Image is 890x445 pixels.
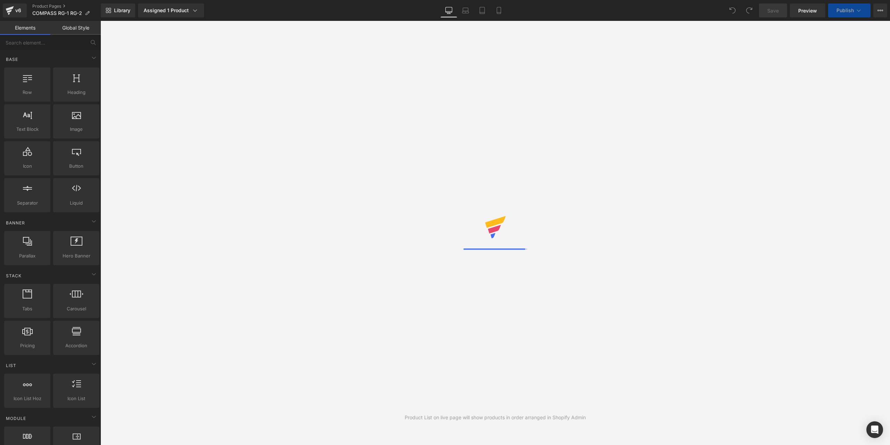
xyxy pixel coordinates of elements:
[5,272,22,279] span: Stack
[50,21,101,35] a: Global Style
[55,199,97,207] span: Liquid
[6,252,48,260] span: Parallax
[32,10,82,16] span: COMPASS RG-1 RG-2
[5,220,26,226] span: Banner
[5,56,19,63] span: Base
[55,89,97,96] span: Heading
[5,362,17,369] span: List
[114,7,130,14] span: Library
[55,252,97,260] span: Hero Banner
[3,3,27,17] a: v6
[5,415,27,422] span: Module
[726,3,739,17] button: Undo
[6,342,48,349] span: Pricing
[55,126,97,133] span: Image
[6,126,48,133] span: Text Block
[440,3,457,17] a: Desktop
[828,3,871,17] button: Publish
[55,395,97,402] span: Icon List
[144,7,199,14] div: Assigned 1 Product
[866,421,883,438] div: Open Intercom Messenger
[767,7,779,14] span: Save
[32,3,101,9] a: Product Pages
[55,162,97,170] span: Button
[474,3,491,17] a: Tablet
[55,342,97,349] span: Accordion
[790,3,825,17] a: Preview
[742,3,756,17] button: Redo
[14,6,23,15] div: v6
[55,305,97,312] span: Carousel
[457,3,474,17] a: Laptop
[491,3,507,17] a: Mobile
[405,414,586,421] div: Product List on live page will show products in order arranged in Shopify Admin
[6,305,48,312] span: Tabs
[6,89,48,96] span: Row
[101,3,135,17] a: New Library
[836,8,854,13] span: Publish
[798,7,817,14] span: Preview
[6,162,48,170] span: Icon
[873,3,887,17] button: More
[6,395,48,402] span: Icon List Hoz
[6,199,48,207] span: Separator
